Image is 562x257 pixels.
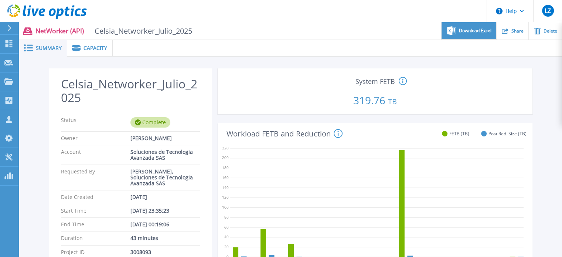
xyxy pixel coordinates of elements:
[459,28,491,33] span: Download Excel
[221,86,529,111] p: 319.76
[61,208,130,214] p: Start Time
[545,8,551,14] span: LZ
[61,235,130,241] p: Duration
[355,78,395,85] span: System FETB
[84,45,107,51] span: Capacity
[224,214,229,220] text: 80
[90,27,193,35] span: Celsia_Networker_Julio_2025
[130,149,200,161] div: Soluciones de Tecnologia Avanzada SAS
[61,222,130,227] p: End Time
[61,117,130,128] p: Status
[36,45,62,51] span: Summary
[61,169,130,186] p: Requested By
[130,222,200,227] div: [DATE] 00:19:06
[224,224,229,230] text: 60
[224,234,229,240] text: 40
[488,131,527,136] span: Post Red. Size (TB)
[61,249,130,255] p: Project ID
[224,244,229,249] text: 20
[449,131,469,136] span: FETB (TB)
[222,195,229,200] text: 120
[130,117,170,128] div: Complete
[544,29,557,33] span: Delete
[222,204,229,210] text: 100
[61,135,130,141] p: Owner
[222,145,229,151] text: 220
[61,194,130,200] p: Date Created
[222,155,229,160] text: 200
[130,194,200,200] div: [DATE]
[130,249,200,255] div: 3008093
[511,29,524,33] span: Share
[222,165,229,170] text: 180
[388,97,397,106] span: TB
[222,175,229,180] text: 160
[130,135,200,141] div: [PERSON_NAME]
[130,235,200,241] div: 43 minutes
[226,129,343,138] h4: Workload FETB and Reduction
[130,208,200,214] div: [DATE] 23:35:23
[61,77,200,105] h2: Celsia_Networker_Julio_2025
[61,149,130,161] p: Account
[130,169,200,186] div: [PERSON_NAME], Soluciones de Tecnologia Avanzada SAS
[35,27,193,35] p: NetWorker (API)
[222,185,229,190] text: 140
